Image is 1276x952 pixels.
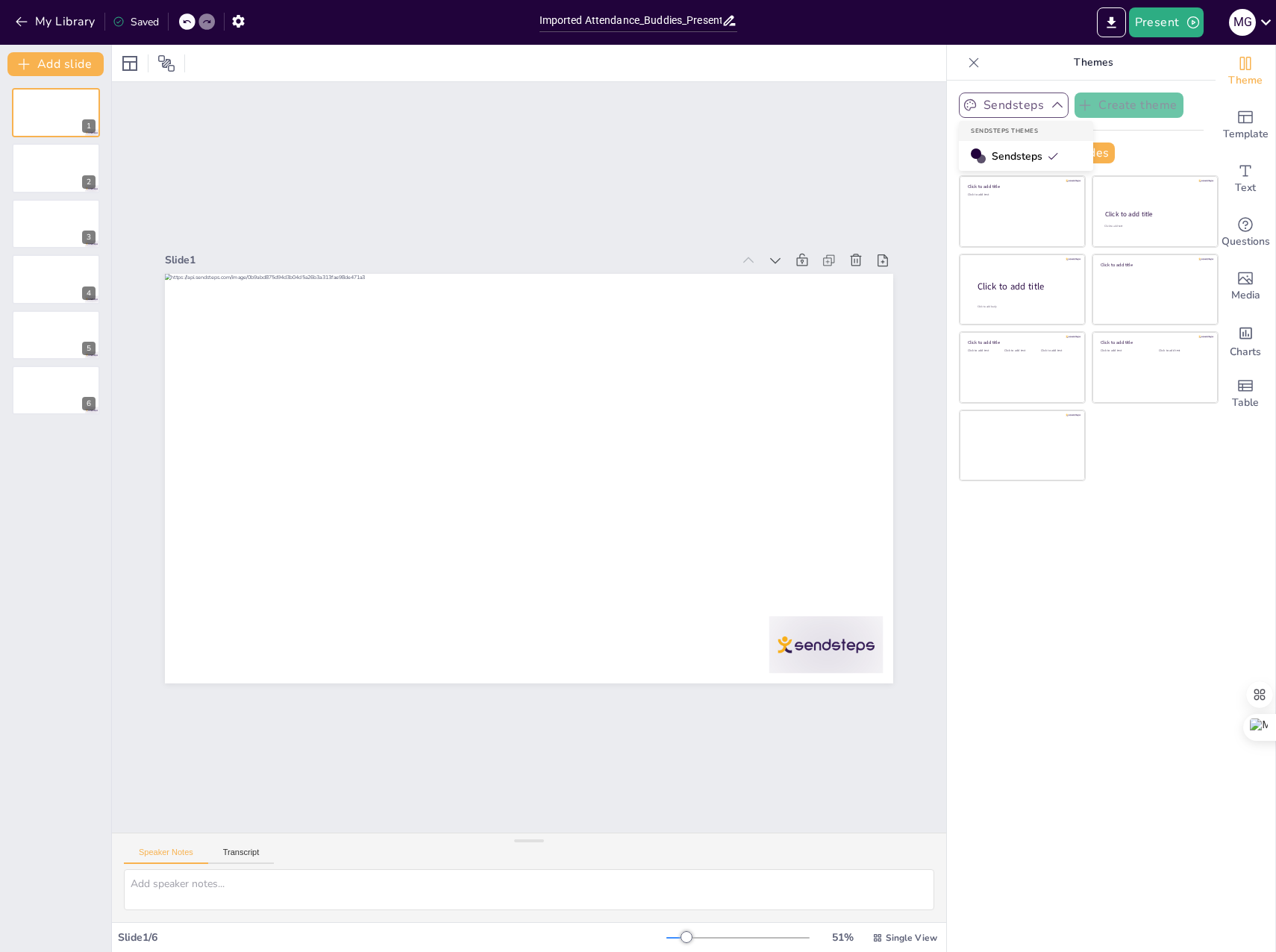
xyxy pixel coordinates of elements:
div: 1 [12,88,100,137]
span: Template [1223,126,1269,143]
div: Add charts and graphs [1216,313,1275,367]
div: Click to add title [1101,339,1207,345]
span: Table [1232,395,1259,411]
div: Add ready made slides [1216,98,1275,152]
div: 2 [12,143,100,192]
div: Click to add text [1159,349,1206,353]
div: M G [1229,9,1256,36]
button: Speaker Notes [124,848,208,864]
span: Theme [1228,72,1263,89]
div: Click to add text [1004,349,1038,353]
div: 2 [82,175,96,189]
input: Insert title [540,10,722,31]
button: My Library [11,10,101,34]
div: Click to add text [968,349,1001,353]
div: Click to add text [1101,349,1148,353]
div: 4 [12,254,100,304]
button: Export to PowerPoint [1097,7,1126,37]
span: Position [157,54,175,72]
div: Saved [113,15,159,29]
p: Themes [986,45,1201,81]
div: Click to add title [978,281,1073,293]
div: 3 [12,199,100,248]
span: Charts [1230,344,1261,360]
div: Click to add title [1101,261,1207,267]
div: 5 [12,310,100,360]
div: 5 [82,342,96,355]
span: Media [1231,287,1260,304]
div: Get real-time input from your audience [1216,206,1275,260]
div: 1 [82,119,96,133]
span: Questions [1222,234,1270,250]
div: Click to add title [1105,210,1204,219]
div: Sendsteps Themes [959,121,1093,141]
div: Add images, graphics, shapes or video [1216,260,1275,313]
div: 6 [82,397,96,410]
div: 3 [82,231,96,244]
span: Single View [886,932,937,944]
div: 51 % [825,930,860,945]
div: Add a table [1216,367,1275,421]
button: Sendsteps [959,93,1069,118]
div: Click to add title [968,184,1075,190]
div: Click to add title [968,339,1075,345]
div: Add text boxes [1216,152,1275,206]
span: Sendsteps [992,149,1059,163]
button: M G [1229,7,1256,37]
div: Click to add text [1104,225,1204,228]
div: 4 [82,286,96,300]
div: Click to add text [968,193,1075,197]
div: Change the overall theme [1216,45,1275,98]
div: Click to add body [978,305,1072,309]
button: Present [1129,7,1204,37]
div: 6 [12,366,100,415]
div: Click to add text [1041,349,1075,353]
div: Slide 1 [165,253,732,267]
div: Layout [118,51,142,75]
button: Transcript [208,848,275,864]
div: Slide 1 / 6 [118,930,666,945]
button: Create theme [1075,93,1183,118]
span: Text [1235,180,1256,196]
button: Add slide [7,52,104,76]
